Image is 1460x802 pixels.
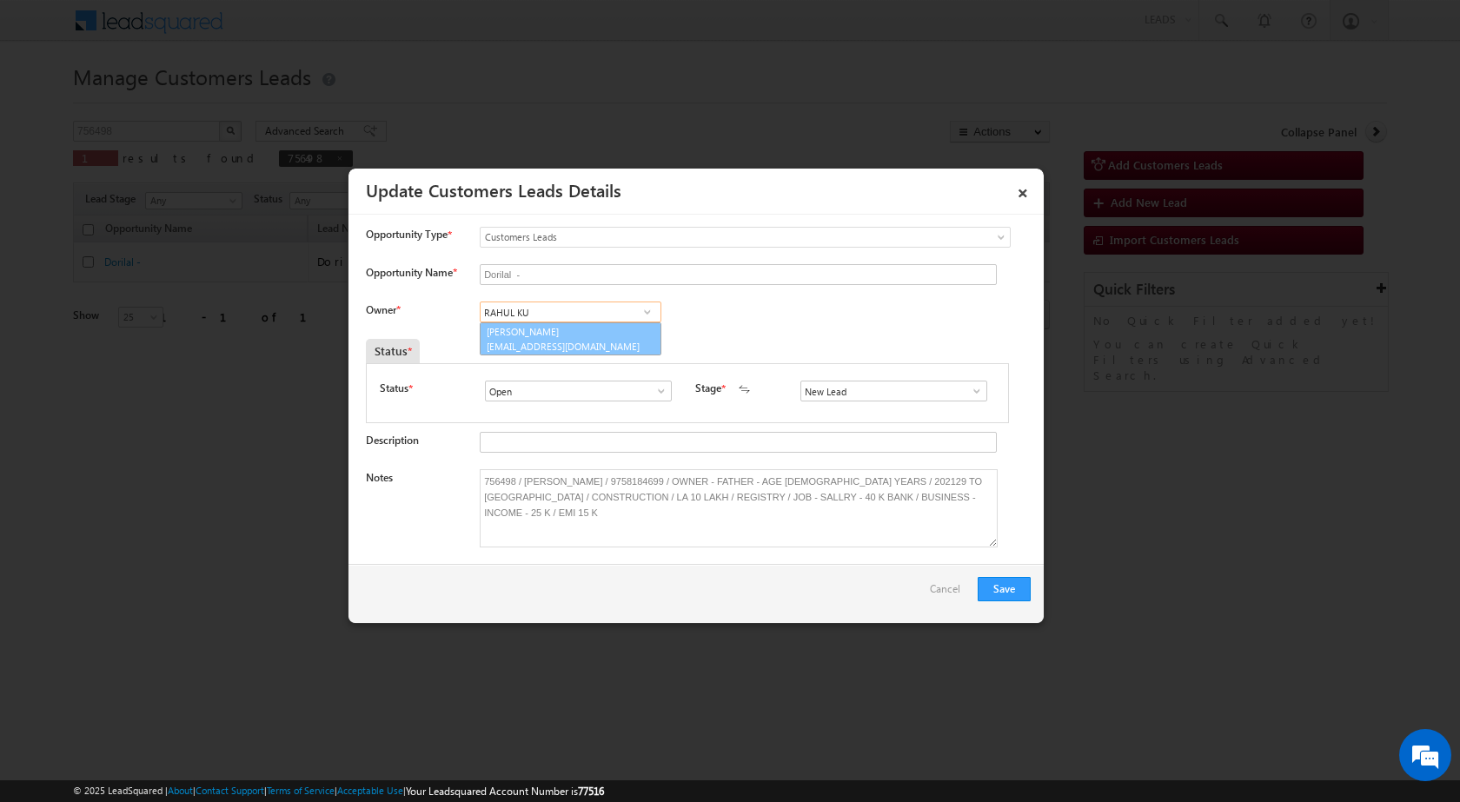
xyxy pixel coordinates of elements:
[337,785,403,796] a: Acceptable Use
[366,266,456,279] label: Opportunity Name
[23,161,317,520] textarea: Type your message and hit 'Enter'
[366,471,393,484] label: Notes
[366,177,621,202] a: Update Customers Leads Details
[487,340,643,353] span: [EMAIL_ADDRESS][DOMAIN_NAME]
[481,229,939,245] span: Customers Leads
[380,381,408,396] label: Status
[236,535,315,559] em: Start Chat
[406,785,604,798] span: Your Leadsquared Account Number is
[366,434,419,447] label: Description
[30,91,73,114] img: d_60004797649_company_0_60004797649
[168,785,193,796] a: About
[267,785,335,796] a: Terms of Service
[196,785,264,796] a: Contact Support
[480,322,661,355] a: [PERSON_NAME]
[646,382,667,400] a: Show All Items
[366,339,420,363] div: Status
[90,91,292,114] div: Chat with us now
[366,227,448,242] span: Opportunity Type
[961,382,983,400] a: Show All Items
[578,785,604,798] span: 77516
[485,381,672,401] input: Type to Search
[480,227,1011,248] a: Customers Leads
[800,381,987,401] input: Type to Search
[366,303,400,316] label: Owner
[930,577,969,610] a: Cancel
[695,381,721,396] label: Stage
[480,302,661,322] input: Type to Search
[73,783,604,799] span: © 2025 LeadSquared | | | | |
[636,303,658,321] a: Show All Items
[285,9,327,50] div: Minimize live chat window
[1008,175,1038,205] a: ×
[978,577,1031,601] button: Save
